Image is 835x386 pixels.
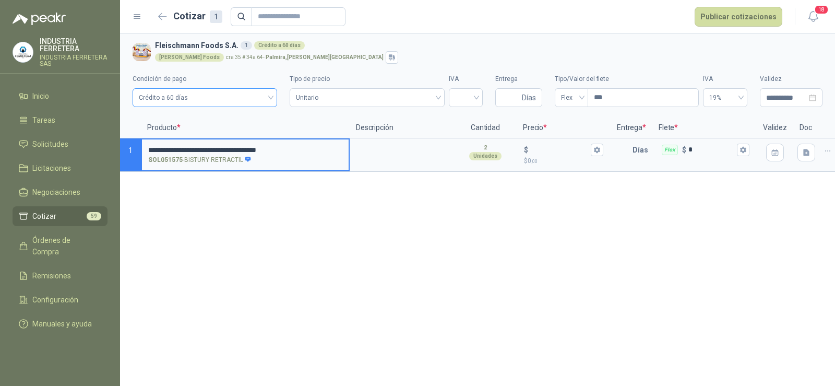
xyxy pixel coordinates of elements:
span: up [691,91,695,95]
img: Company Logo [133,43,151,61]
label: Tipo de precio [290,74,444,84]
p: Días [633,139,652,160]
span: close-circle [809,94,816,101]
div: Unidades [469,152,502,160]
a: Tareas [13,110,108,130]
span: Órdenes de Compra [32,235,98,258]
span: Negociaciones [32,186,80,198]
p: cra 35 # 34a 64 - [226,55,384,60]
p: Flete [652,118,757,138]
h2: Cotizar [173,9,222,24]
div: [PERSON_NAME] Foods [155,53,224,62]
span: Licitaciones [32,162,71,174]
strong: Palmira , [PERSON_NAME][GEOGRAPHIC_DATA] [266,54,384,60]
span: Unitario [296,90,438,106]
label: Condición de pago [133,74,277,84]
span: Increase Value [687,89,698,98]
p: $ [682,144,686,156]
span: 18 [814,5,829,15]
label: Validez [760,74,822,84]
p: INDUSTRIA FERRETERA [40,38,108,52]
span: Decrease Value [687,98,698,107]
p: Descripción [350,118,454,138]
label: Entrega [495,74,542,84]
h3: Fleischmann Foods S.A. [155,40,818,51]
a: Remisiones [13,266,108,286]
div: Flex [662,145,678,155]
span: Inicio [32,90,49,102]
span: 1 [128,146,133,155]
strong: SOL051575 [148,155,183,165]
span: Crédito a 60 días [139,90,271,106]
span: Flex [561,90,582,106]
div: 1 [210,10,222,23]
div: Crédito a 60 días [254,41,305,50]
span: ,00 [531,158,538,164]
span: 0 [528,157,538,165]
span: Tareas [32,114,55,126]
button: Flex $ [737,144,749,156]
p: Validez [757,118,793,138]
a: Solicitudes [13,134,108,154]
p: $ [524,144,528,156]
span: 19% [709,90,741,106]
p: Producto [141,118,350,138]
a: Configuración [13,290,108,310]
a: Manuales y ayuda [13,314,108,334]
p: Doc [793,118,819,138]
div: 1 [241,41,252,50]
input: Flex $ [688,146,735,154]
a: Inicio [13,86,108,106]
input: $$0,00 [530,146,589,154]
button: 18 [804,7,822,26]
p: - BISTURY RETRACTIL [148,155,252,165]
p: 2 [484,144,487,152]
label: Tipo/Valor del flete [555,74,699,84]
span: Remisiones [32,270,71,282]
a: Licitaciones [13,158,108,178]
span: 59 [87,212,101,220]
a: Órdenes de Compra [13,230,108,262]
span: Cotizar [32,210,56,222]
p: Cantidad [454,118,517,138]
span: down [691,100,695,104]
span: Configuración [32,294,78,306]
button: $$0,00 [591,144,603,156]
p: $ [524,156,603,166]
a: Negociaciones [13,182,108,202]
p: Precio [517,118,611,138]
a: Cotizar59 [13,206,108,226]
p: INDUSTRIA FERRETERA SAS [40,54,108,67]
label: IVA [449,74,483,84]
span: Días [522,89,536,107]
span: Solicitudes [32,138,68,150]
input: SOL051575-BISTURY RETRACTIL [148,146,342,154]
p: Entrega [611,118,652,138]
label: IVA [703,74,747,84]
img: Company Logo [13,42,33,62]
img: Logo peakr [13,13,66,25]
button: Publicar cotizaciones [695,7,782,27]
span: Manuales y ayuda [32,318,92,330]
